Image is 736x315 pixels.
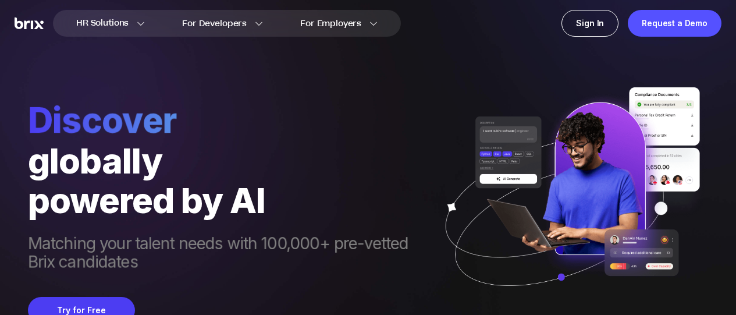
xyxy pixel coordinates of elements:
a: Sign In [561,10,618,37]
span: HR Solutions [76,14,129,33]
div: powered by AI [28,180,431,220]
a: Request a Demo [628,10,721,37]
span: For Developers [182,17,247,30]
div: globally [28,141,431,180]
span: For Employers [300,17,361,30]
span: Matching your talent needs with 100,000+ pre-vetted Brix candidates [28,234,431,274]
img: Brix Logo [15,17,44,30]
img: ai generate [431,87,708,310]
span: Discover [28,99,431,141]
